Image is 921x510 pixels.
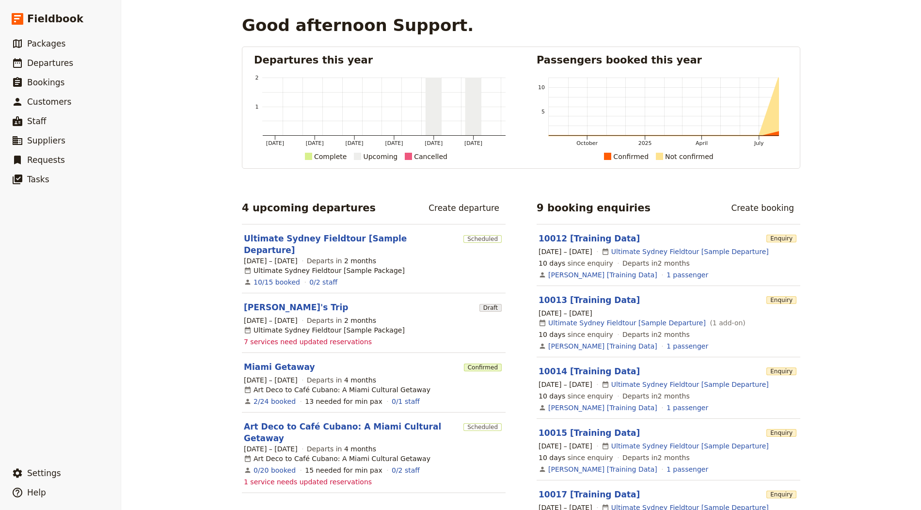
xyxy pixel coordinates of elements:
tspan: [DATE] [385,140,403,146]
a: Create booking [725,200,800,216]
a: Ultimate Sydney Fieldtour [Sample Departure] [611,441,769,451]
a: View the passengers for this booking [667,270,708,280]
span: Enquiry [766,235,796,242]
tspan: October [576,140,598,146]
div: Not confirmed [665,151,714,162]
span: since enquiry [539,330,613,339]
span: Bookings [27,78,64,87]
span: Draft [479,304,502,312]
span: 10 days [539,259,565,267]
div: Cancelled [414,151,447,162]
span: Staff [27,116,47,126]
a: 0/1 staff [392,397,420,406]
h2: 4 upcoming departures [242,201,376,215]
a: 0/2 staff [392,465,420,475]
tspan: [DATE] [306,140,324,146]
tspan: 10 [538,84,545,91]
span: Packages [27,39,65,48]
a: [PERSON_NAME] [Training Data] [548,341,657,351]
span: 4 months [344,376,376,384]
span: Departs in 2 months [622,258,690,268]
div: 15 needed for min pax [305,465,382,475]
tspan: 2025 [638,140,652,146]
a: View the bookings for this departure [254,277,300,287]
a: View the passengers for this booking [667,341,708,351]
div: Ultimate Sydney Fieldtour [Sample Package] [244,266,405,275]
span: Customers [27,97,71,107]
span: [DATE] – [DATE] [244,316,298,325]
span: [DATE] – [DATE] [539,441,592,451]
span: Departs in 2 months [622,391,690,401]
a: Ultimate Sydney Fieldtour [Sample Departure] [611,380,769,389]
span: Departures [27,58,73,68]
a: 10012 [Training Data] [539,234,640,243]
tspan: [DATE] [425,140,443,146]
tspan: 5 [541,109,545,115]
span: 2 months [344,257,376,265]
a: Art Deco to Café Cubano: A Miami Cultural Getaway [244,421,460,444]
a: 10014 [Training Data] [539,367,640,376]
span: Departs in [307,444,376,454]
tspan: [DATE] [464,140,482,146]
div: Ultimate Sydney Fieldtour [Sample Package] [244,325,405,335]
a: Ultimate Sydney Fieldtour [Sample Departure] [548,318,706,328]
span: Suppliers [27,136,65,145]
span: ( 1 add-on ) [708,318,746,328]
tspan: April [696,140,708,146]
span: 4 months [344,445,376,453]
a: 10015 [Training Data] [539,428,640,438]
span: 1 service needs updated reservations [244,477,372,487]
h2: Departures this year [254,53,506,67]
span: Fieldbook [27,12,83,26]
span: since enquiry [539,453,613,462]
span: 2 months [344,317,376,324]
span: [DATE] – [DATE] [244,444,298,454]
tspan: [DATE] [266,140,284,146]
span: Enquiry [766,429,796,437]
h2: 9 booking enquiries [537,201,651,215]
h1: Good afternoon Support. [242,16,474,35]
div: Art Deco to Café Cubano: A Miami Cultural Getaway [244,385,430,395]
span: Scheduled [463,423,502,431]
h2: Passengers booked this year [537,53,788,67]
span: Settings [27,468,61,478]
span: Departs in 2 months [622,453,690,462]
tspan: [DATE] [346,140,364,146]
a: [PERSON_NAME]'s Trip [244,302,348,313]
span: Departs in 2 months [622,330,690,339]
span: 7 services need updated reservations [244,337,372,347]
span: Enquiry [766,491,796,498]
div: Upcoming [363,151,397,162]
span: Confirmed [464,364,502,371]
span: Departs in [307,256,376,266]
span: Tasks [27,175,49,184]
div: Art Deco to Café Cubano: A Miami Cultural Getaway [244,454,430,463]
a: Ultimate Sydney Fieldtour [Sample Departure] [244,233,460,256]
span: [DATE] – [DATE] [244,375,298,385]
span: Enquiry [766,296,796,304]
a: View the passengers for this booking [667,464,708,474]
span: Scheduled [463,235,502,243]
span: Requests [27,155,65,165]
span: 10 days [539,331,565,338]
tspan: 2 [255,75,259,81]
a: [PERSON_NAME] [Training Data] [548,270,657,280]
span: [DATE] – [DATE] [539,308,592,318]
span: [DATE] – [DATE] [539,380,592,389]
a: 10017 [Training Data] [539,490,640,499]
div: Confirmed [613,151,649,162]
div: Complete [314,151,347,162]
a: Ultimate Sydney Fieldtour [Sample Departure] [611,247,769,256]
a: 10013 [Training Data] [539,295,640,305]
span: since enquiry [539,391,613,401]
tspan: 1 [255,104,259,110]
a: View the passengers for this booking [667,403,708,413]
a: View the bookings for this departure [254,397,296,406]
div: 13 needed for min pax [305,397,382,406]
span: 10 days [539,392,565,400]
span: Departs in [307,375,376,385]
a: View the bookings for this departure [254,465,296,475]
span: 10 days [539,454,565,462]
a: Miami Getaway [244,361,315,373]
span: [DATE] – [DATE] [539,247,592,256]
